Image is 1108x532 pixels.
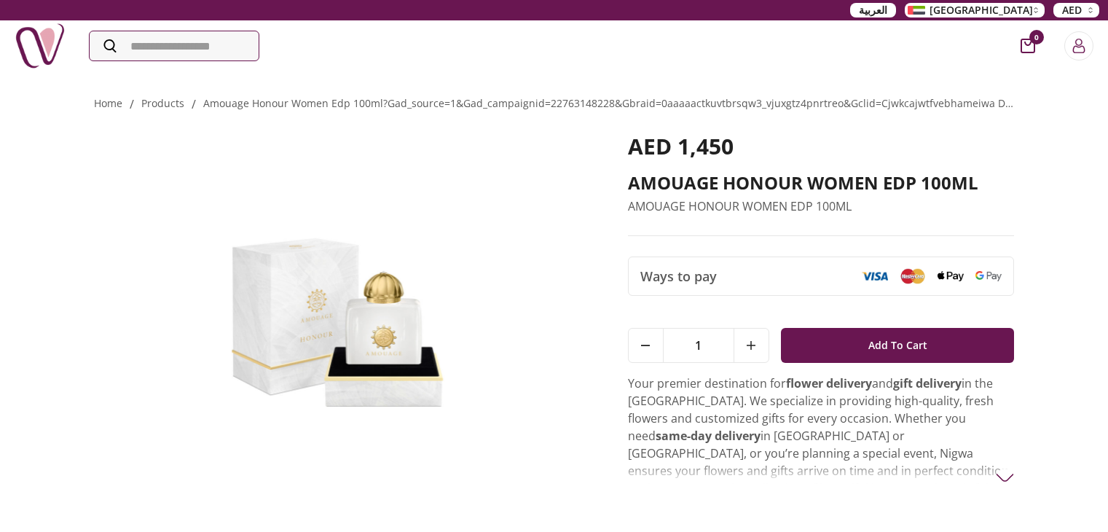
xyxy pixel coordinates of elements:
[94,133,587,504] img: AMOUAGE HONOUR WOMEN EDP 100ML
[1021,39,1035,53] button: cart-button
[1064,31,1093,60] button: Login
[862,271,888,281] img: Visa
[130,95,134,113] li: /
[1062,3,1082,17] span: AED
[908,6,925,15] img: Arabic_dztd3n.png
[893,375,962,391] strong: gift delivery
[930,3,1033,17] span: [GEOGRAPHIC_DATA]
[141,96,184,110] a: products
[640,266,717,286] span: Ways to pay
[1029,30,1044,44] span: 0
[868,332,927,359] span: Add To Cart
[859,3,887,17] span: العربية
[1053,3,1099,17] button: AED
[90,31,259,60] input: Search
[664,329,734,362] span: 1
[192,95,196,113] li: /
[628,197,1015,215] p: AMOUAGE HONOUR WOMEN EDP 100ML
[938,271,964,282] img: Apple Pay
[656,428,761,444] strong: same-day delivery
[15,20,66,71] img: Nigwa-uae-gifts
[905,3,1045,17] button: [GEOGRAPHIC_DATA]
[900,268,926,283] img: Mastercard
[786,375,872,391] strong: flower delivery
[781,328,1015,363] button: Add To Cart
[996,469,1014,487] img: arrow
[94,96,122,110] a: Home
[975,271,1002,281] img: Google Pay
[628,171,1015,195] h2: AMOUAGE HONOUR WOMEN EDP 100ML
[628,131,734,161] span: AED 1,450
